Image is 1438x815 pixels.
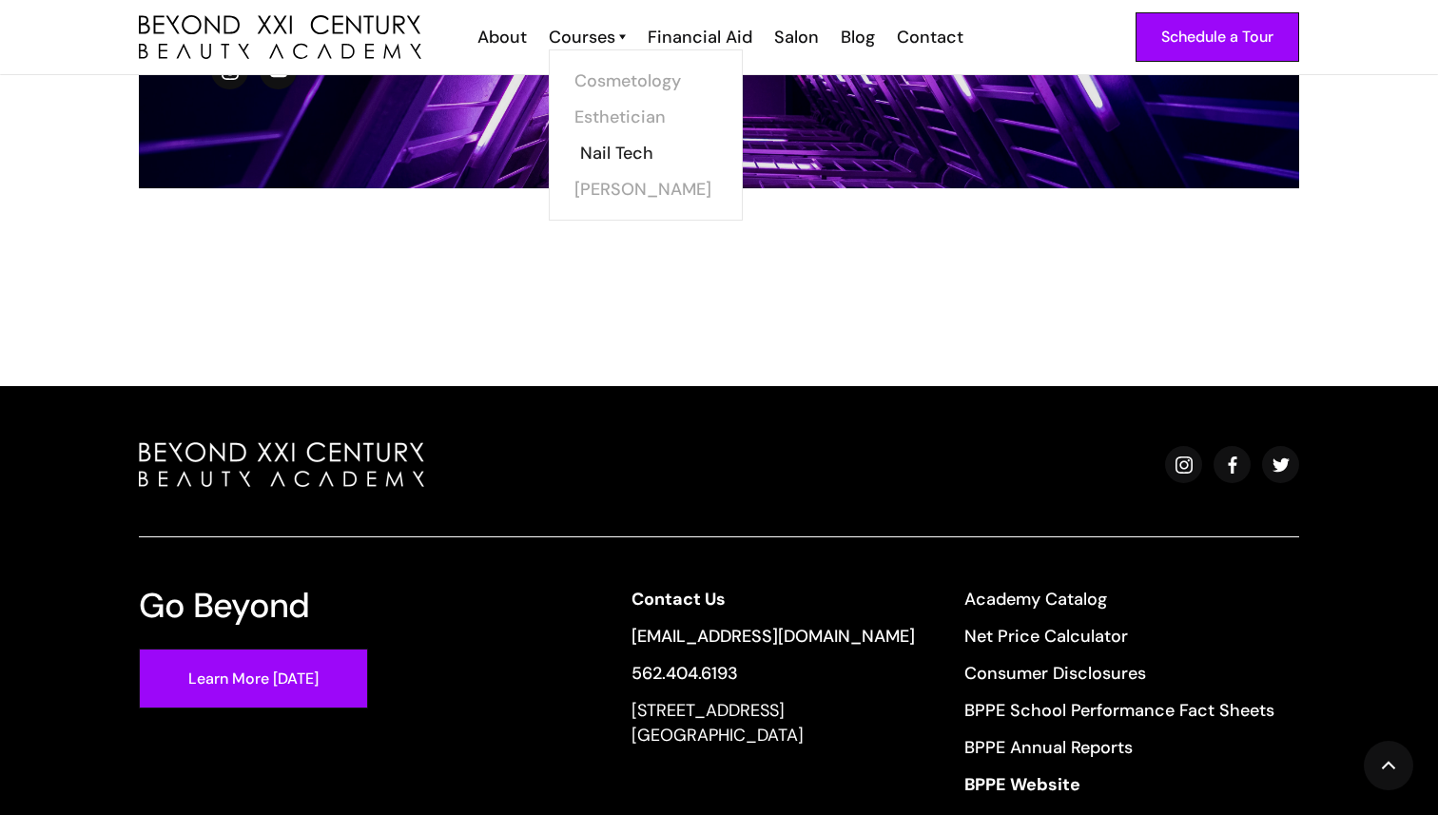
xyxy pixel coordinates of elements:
[139,15,421,60] img: beyond 21st century beauty academy logo
[632,624,915,649] a: [EMAIL_ADDRESS][DOMAIN_NAME]
[549,25,626,49] a: Courses
[574,63,717,99] a: Cosmetology
[841,25,875,49] div: Blog
[635,25,762,49] a: Financial Aid
[964,773,1080,796] strong: BPPE Website
[964,661,1274,686] a: Consumer Disclosures
[139,15,421,60] a: home
[1161,25,1273,49] div: Schedule a Tour
[632,588,726,611] strong: Contact Us
[897,25,963,49] div: Contact
[964,698,1274,723] a: BPPE School Performance Fact Sheets
[774,25,819,49] div: Salon
[139,442,424,487] img: beyond beauty logo
[964,624,1274,649] a: Net Price Calculator
[549,25,615,49] div: Courses
[632,661,915,686] a: 562.404.6193
[580,135,723,171] a: Nail Tech
[632,587,915,611] a: Contact Us
[549,49,743,221] nav: Courses
[964,772,1274,797] a: BPPE Website
[964,587,1274,611] a: Academy Catalog
[964,735,1274,760] a: BPPE Annual Reports
[477,25,527,49] div: About
[1136,12,1299,62] a: Schedule a Tour
[828,25,884,49] a: Blog
[648,25,752,49] div: Financial Aid
[632,698,915,747] div: [STREET_ADDRESS] [GEOGRAPHIC_DATA]
[574,171,717,207] a: [PERSON_NAME]
[139,587,310,624] h3: Go Beyond
[574,99,717,135] a: Esthetician
[465,25,536,49] a: About
[762,25,828,49] a: Salon
[139,649,368,708] a: Learn More [DATE]
[884,25,973,49] a: Contact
